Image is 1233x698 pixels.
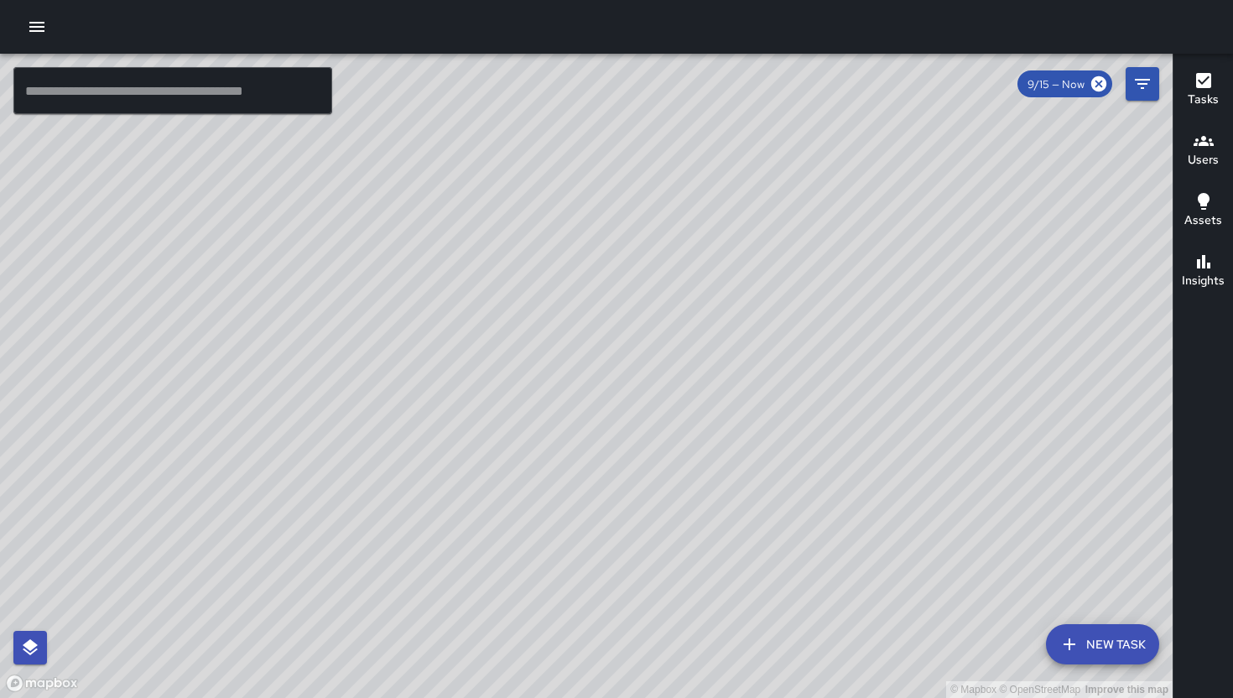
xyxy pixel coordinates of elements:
[1173,60,1233,121] button: Tasks
[1046,624,1159,664] button: New Task
[1173,181,1233,242] button: Assets
[1188,91,1219,109] h6: Tasks
[1173,121,1233,181] button: Users
[1017,77,1095,91] span: 9/15 — Now
[1173,242,1233,302] button: Insights
[1184,211,1222,230] h6: Assets
[1126,67,1159,101] button: Filters
[1188,151,1219,169] h6: Users
[1182,272,1225,290] h6: Insights
[1017,70,1112,97] div: 9/15 — Now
